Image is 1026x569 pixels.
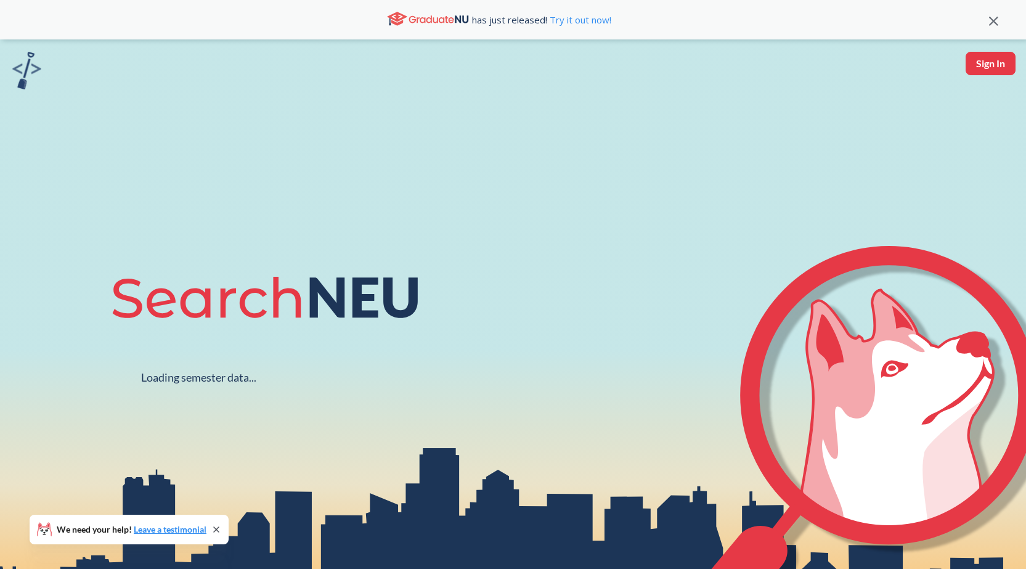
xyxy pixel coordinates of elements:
[547,14,611,26] a: Try it out now!
[12,52,41,89] img: sandbox logo
[472,13,611,27] span: has just released!
[134,524,206,534] a: Leave a testimonial
[12,52,41,93] a: sandbox logo
[141,370,256,385] div: Loading semester data...
[966,52,1016,75] button: Sign In
[57,525,206,534] span: We need your help!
